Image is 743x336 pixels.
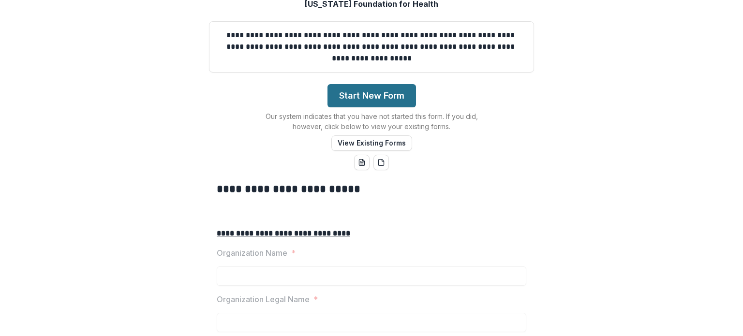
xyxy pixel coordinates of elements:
[331,135,412,151] button: View Existing Forms
[217,247,287,259] p: Organization Name
[354,155,370,170] button: word-download
[373,155,389,170] button: pdf-download
[251,111,492,131] p: Our system indicates that you have not started this form. If you did, however, click below to vie...
[327,84,416,107] button: Start New Form
[217,293,310,305] p: Organization Legal Name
